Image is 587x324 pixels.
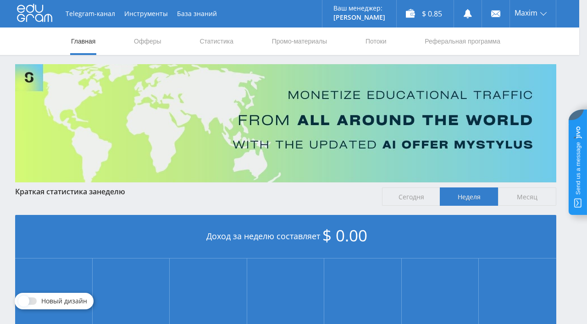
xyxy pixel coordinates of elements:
span: $ 0.00 [322,225,367,246]
div: Доход за неделю составляет [15,215,556,258]
a: Промо-материалы [271,27,328,55]
p: [PERSON_NAME] [333,14,385,21]
div: Краткая статистика за [15,187,373,196]
p: Ваш менеджер: [333,5,385,12]
a: Главная [70,27,96,55]
a: Статистика [199,27,234,55]
span: Новый дизайн [41,297,87,305]
span: Maxim [515,9,537,16]
span: Неделя [440,187,498,206]
a: Потоки [365,27,388,55]
img: Banner [15,64,556,182]
span: неделю [97,187,125,197]
a: Реферальная программа [424,27,501,55]
a: Офферы [133,27,162,55]
span: Сегодня [382,187,440,206]
span: Месяц [498,187,556,206]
